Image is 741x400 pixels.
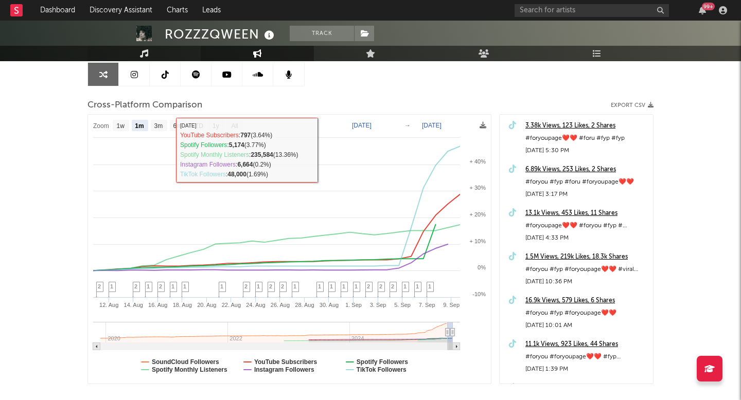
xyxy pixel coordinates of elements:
[330,283,333,289] span: 1
[173,302,192,308] text: 18. Aug
[254,358,317,366] text: YouTube Subscribers
[269,283,272,289] span: 2
[416,283,419,289] span: 1
[352,122,372,129] text: [DATE]
[702,3,715,10] div: 99 +
[525,319,648,332] div: [DATE] 10:01 AM
[525,207,648,220] a: 13.1k Views, 453 Likes, 11 Shares
[355,283,358,289] span: 1
[173,122,182,130] text: 6m
[191,122,203,130] text: YTD
[525,132,648,144] div: #foryoupage❤️❤️ #foru #fyp #fyp
[318,283,321,289] span: 1
[525,338,648,351] a: 11.1k Views, 923 Likes, 44 Shares
[98,283,101,289] span: 2
[110,283,113,289] span: 1
[99,302,118,308] text: 12. Aug
[403,283,407,289] span: 1
[525,363,648,375] div: [DATE] 1:39 PM
[222,302,241,308] text: 22. Aug
[135,122,144,130] text: 1m
[525,251,648,263] a: 1.5M Views, 219k Likes, 18.3k Shares
[134,283,137,289] span: 2
[367,283,370,289] span: 2
[404,122,411,129] text: →
[154,122,163,130] text: 3m
[171,283,174,289] span: 1
[246,302,265,308] text: 24. Aug
[515,4,669,17] input: Search for artists
[220,283,223,289] span: 1
[428,283,431,289] span: 1
[391,283,394,289] span: 2
[525,163,648,176] a: 6.89k Views, 253 Likes, 2 Shares
[379,283,382,289] span: 2
[470,158,486,165] text: + 40%
[281,283,284,289] span: 2
[93,122,109,130] text: Zoom
[419,302,435,308] text: 7. Sep
[422,122,442,129] text: [DATE]
[124,302,143,308] text: 14. Aug
[525,382,648,394] a: 10.2k Views, 399 Likes, 3 Shares
[213,122,219,130] text: 1y
[472,291,486,297] text: -10%
[525,232,648,244] div: [DATE] 4:33 PM
[478,264,486,270] text: 0%
[611,102,654,108] button: Export CSV
[525,276,648,288] div: [DATE] 10:36 PM
[152,358,219,366] text: SoundCloud Followers
[293,283,296,289] span: 1
[525,144,648,157] div: [DATE] 5:30 PM
[357,358,408,366] text: Spotify Followers
[525,263,648,276] div: #foryou #fyp #foryoupage❤️❤️ #viral @directordzi 🎥
[231,122,238,130] text: All
[290,26,354,41] button: Track
[699,6,706,14] button: 99+
[470,238,486,244] text: + 10%
[271,302,290,308] text: 26. Aug
[295,302,314,308] text: 28. Aug
[117,122,125,130] text: 1w
[394,302,411,308] text: 5. Sep
[159,283,162,289] span: 2
[147,283,150,289] span: 1
[254,366,314,373] text: Instagram Followers
[257,283,260,289] span: 1
[443,302,460,308] text: 9. Sep
[525,188,648,201] div: [DATE] 3:17 PM
[183,283,186,289] span: 1
[357,366,407,373] text: TikTok Followers
[342,283,345,289] span: 1
[525,176,648,188] div: #foryou #fyp #foru #foryoupage❤️❤️
[320,302,339,308] text: 30. Aug
[197,302,216,308] text: 20. Aug
[148,302,167,308] text: 16. Aug
[152,366,227,373] text: Spotify Monthly Listeners
[525,120,648,132] a: 3.38k Views, 123 Likes, 2 Shares
[370,302,386,308] text: 3. Sep
[525,307,648,319] div: #foryou #fyp #foryoupage❤️❤️
[165,26,277,43] div: ROZZZQWEEN
[525,220,648,232] div: #foryoupage❤️❤️ #foryou #fyp #[GEOGRAPHIC_DATA]
[525,351,648,363] div: #foryou #foryoupage❤️❤️ #fyp @Meduulla Bby MELANIN MONROE OUT NOW!!!!
[345,302,362,308] text: 1. Sep
[87,99,202,112] span: Cross-Platform Comparison
[244,283,248,289] span: 2
[525,295,648,307] a: 16.9k Views, 579 Likes, 6 Shares
[470,211,486,217] text: + 20%
[470,185,486,191] text: + 30%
